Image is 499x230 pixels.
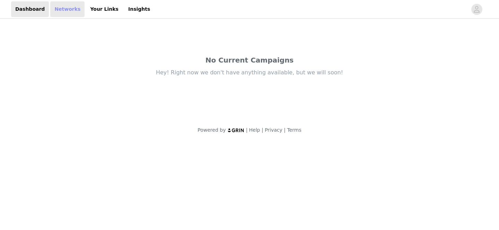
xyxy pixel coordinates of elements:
a: Help [249,127,260,133]
a: Your Links [86,1,123,17]
a: Dashboard [11,1,49,17]
a: Networks [50,1,85,17]
span: | [262,127,263,133]
div: No Current Campaigns [104,55,395,65]
span: | [284,127,286,133]
img: logo [227,128,245,132]
span: Powered by [198,127,226,133]
a: Terms [287,127,301,133]
div: Hey! Right now we don't have anything available, but we will soon! [104,69,395,76]
span: | [246,127,248,133]
div: avatar [473,4,480,15]
a: Privacy [265,127,282,133]
a: Insights [124,1,154,17]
